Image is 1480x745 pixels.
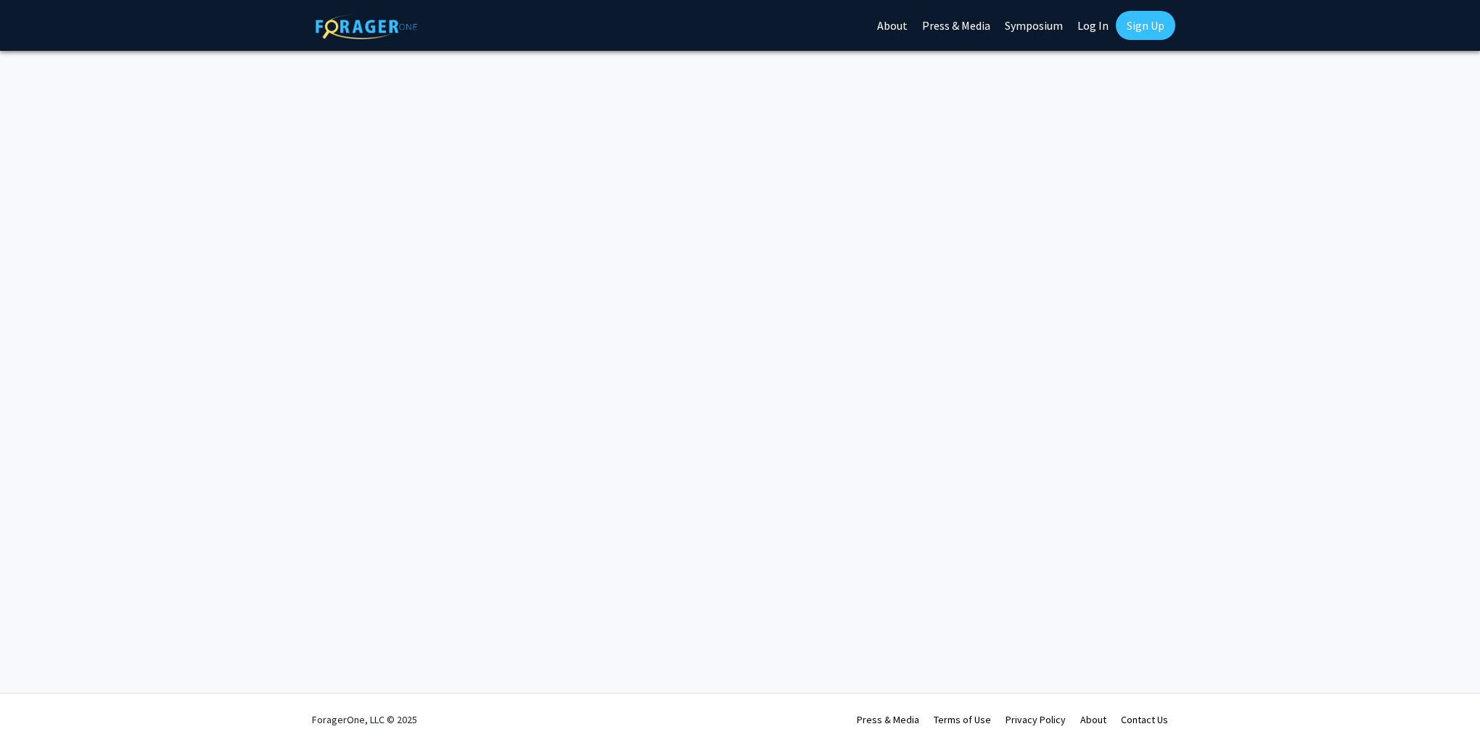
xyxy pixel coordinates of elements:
[1116,11,1175,40] a: Sign Up
[1080,713,1106,726] a: About
[857,713,919,726] a: Press & Media
[312,694,417,745] div: ForagerOne, LLC © 2025
[1006,713,1066,726] a: Privacy Policy
[934,713,991,726] a: Terms of Use
[316,14,417,39] img: ForagerOne Logo
[1121,713,1168,726] a: Contact Us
